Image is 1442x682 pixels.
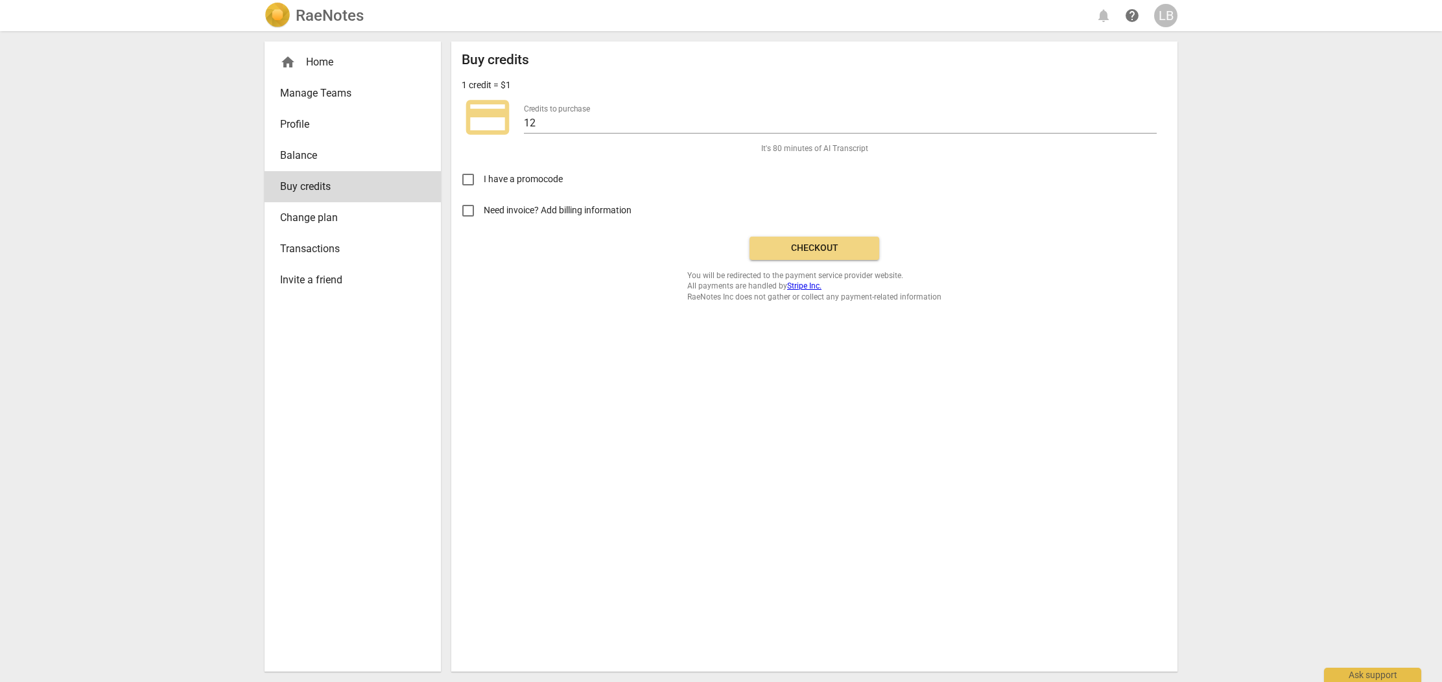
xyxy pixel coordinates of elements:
[462,78,511,92] p: 1 credit = $1
[462,91,514,143] span: credit_card
[687,270,941,303] span: You will be redirected to the payment service provider website. All payments are handled by RaeNo...
[265,140,441,171] a: Balance
[760,242,869,255] span: Checkout
[280,54,415,70] div: Home
[296,6,364,25] h2: RaeNotes
[265,3,290,29] img: Logo
[265,265,441,296] a: Invite a friend
[280,210,415,226] span: Change plan
[280,117,415,132] span: Profile
[1154,4,1177,27] button: LB
[1120,4,1144,27] a: Help
[280,148,415,163] span: Balance
[280,86,415,101] span: Manage Teams
[761,143,868,154] span: It's 80 minutes of AI Transcript
[1324,668,1421,682] div: Ask support
[484,204,633,217] span: Need invoice? Add billing information
[750,237,879,260] button: Checkout
[787,281,821,290] a: Stripe Inc.
[280,54,296,70] span: home
[265,78,441,109] a: Manage Teams
[280,241,415,257] span: Transactions
[484,172,563,186] span: I have a promocode
[265,233,441,265] a: Transactions
[265,109,441,140] a: Profile
[524,105,590,113] label: Credits to purchase
[265,171,441,202] a: Buy credits
[265,3,364,29] a: LogoRaeNotes
[280,272,415,288] span: Invite a friend
[265,47,441,78] div: Home
[462,52,529,68] h2: Buy credits
[1124,8,1140,23] span: help
[280,179,415,194] span: Buy credits
[265,202,441,233] a: Change plan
